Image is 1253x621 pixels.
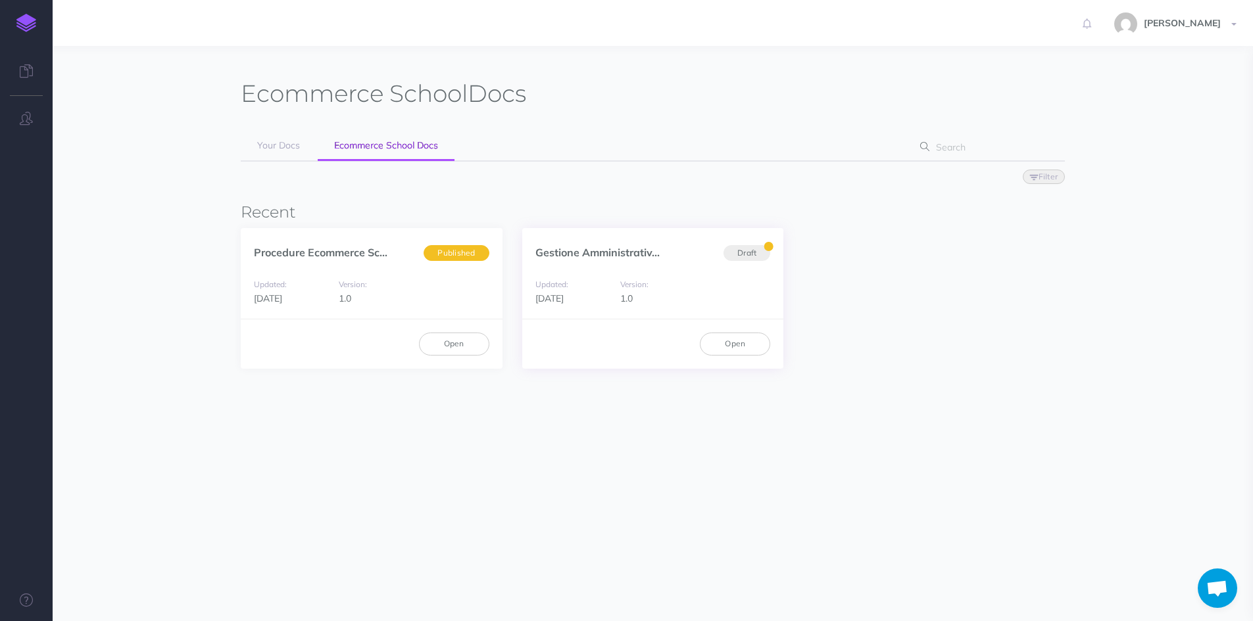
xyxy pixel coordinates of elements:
[241,204,1065,221] h3: Recent
[241,79,526,108] h1: Docs
[334,139,438,151] span: Ecommerce School Docs
[254,292,282,304] span: [DATE]
[254,246,387,259] a: Procedure Ecommerce Sc...
[241,131,316,160] a: Your Docs
[254,279,287,289] small: Updated:
[620,279,649,289] small: Version:
[1198,568,1237,608] a: Aprire la chat
[535,246,660,259] a: Gestione Amministrativ...
[16,14,36,32] img: logo-mark.svg
[318,131,455,161] a: Ecommerce School Docs
[339,292,351,304] span: 1.0
[257,139,300,151] span: Your Docs
[1137,17,1227,29] span: [PERSON_NAME]
[339,279,367,289] small: Version:
[1114,12,1137,35] img: 773ddf364f97774a49de44848d81cdba.jpg
[700,333,770,355] a: Open
[419,333,489,355] a: Open
[535,279,568,289] small: Updated:
[241,79,468,108] span: Ecommerce School
[1023,170,1065,184] button: Filter
[932,135,1044,159] input: Search
[620,292,633,304] span: 1.0
[535,292,564,304] span: [DATE]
